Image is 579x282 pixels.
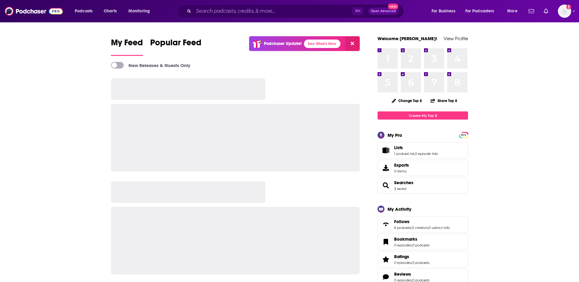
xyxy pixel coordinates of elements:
a: 0 episodes [394,243,412,247]
span: New [388,4,399,9]
a: Exports [378,160,468,176]
input: Search podcasts, credits, & more... [194,6,352,16]
a: 1 podcast list [394,152,414,156]
span: Podcasts [75,7,93,15]
span: Follows [378,216,468,232]
a: Follows [394,219,450,224]
button: Open AdvancedNew [368,8,399,15]
span: Monitoring [128,7,150,15]
span: Exports [394,162,409,168]
span: Open Advanced [371,10,396,13]
a: Bookmarks [380,238,392,246]
a: 6 podcasts [394,226,411,230]
a: Searches [394,180,413,185]
a: Lists [380,146,392,155]
span: PRO [460,133,467,137]
span: Logged in as mkercher [558,5,571,18]
a: Welcome [PERSON_NAME]! [378,36,437,41]
button: Share Top 8 [430,95,457,107]
a: View Profile [444,36,468,41]
a: 0 creators [412,226,428,230]
span: Lists [378,142,468,159]
a: 0 podcasts [412,243,429,247]
span: Ratings [378,251,468,268]
a: My Feed [111,37,143,56]
a: 3 saved [394,187,406,191]
p: Podchaser Update! [264,41,302,46]
img: Podchaser - Follow, Share and Rate Podcasts [5,5,63,17]
button: open menu [124,6,158,16]
button: open menu [71,6,100,16]
span: 0 items [394,169,409,173]
a: 0 episodes [394,261,412,265]
span: Popular Feed [150,37,201,51]
button: open menu [461,6,503,16]
a: Searches [380,181,392,190]
span: Follows [394,219,410,224]
div: My Activity [388,206,411,212]
a: Reviews [380,273,392,281]
a: Show notifications dropdown [526,6,536,16]
span: Charts [104,7,117,15]
div: Search podcasts, credits, & more... [183,4,410,18]
span: ⌘ K [352,7,363,15]
a: Follows [380,220,392,229]
span: , [412,243,412,247]
a: Bookmarks [394,236,429,242]
a: Lists [394,145,438,150]
span: Bookmarks [394,236,417,242]
span: More [507,7,517,15]
a: 0 users [429,226,440,230]
a: Ratings [394,254,429,259]
button: open menu [427,6,463,16]
a: 0 episode lists [415,152,438,156]
span: , [414,152,415,156]
a: PRO [460,133,467,137]
a: Charts [100,6,120,16]
a: 0 podcasts [412,261,429,265]
span: For Podcasters [465,7,494,15]
div: My Pro [388,132,402,138]
button: Show profile menu [558,5,571,18]
a: See What's New [304,40,340,48]
button: open menu [503,6,525,16]
span: Lists [394,145,403,150]
a: New Releases & Guests Only [111,62,190,69]
a: 4 lists [441,226,450,230]
span: , [411,226,412,230]
span: My Feed [111,37,143,51]
span: Reviews [394,271,411,277]
a: Ratings [380,255,392,264]
a: Show notifications dropdown [541,6,551,16]
span: Ratings [394,254,409,259]
svg: Add a profile image [566,5,571,9]
button: Change Top 8 [388,97,426,104]
span: Exports [380,164,392,172]
img: User Profile [558,5,571,18]
a: Reviews [394,271,429,277]
a: Create My Top 8 [378,111,468,120]
span: For Business [432,7,455,15]
span: Searches [378,177,468,194]
span: Bookmarks [378,234,468,250]
span: , [412,261,412,265]
a: Popular Feed [150,37,201,56]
